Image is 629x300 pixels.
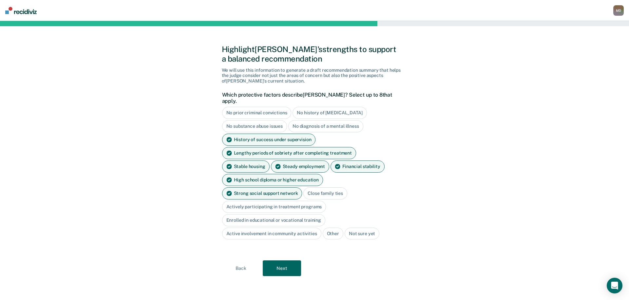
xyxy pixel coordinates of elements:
div: Lengthy periods of sobriety after completing treatment [222,147,356,159]
label: Which protective factors describe [PERSON_NAME] ? Select up to 8 that apply. [222,92,404,104]
div: No substance abuse issues [222,120,287,132]
div: No history of [MEDICAL_DATA] [293,107,367,119]
div: M D [613,5,624,16]
button: Next [263,260,301,276]
div: Highlight [PERSON_NAME]'s strengths to support a balanced recommendation [222,45,408,64]
button: MD [613,5,624,16]
div: We will use this information to generate a draft recommendation summary that helps the judge cons... [222,67,408,84]
div: Other [323,228,343,240]
div: No prior criminal convictions [222,107,292,119]
div: Open Intercom Messenger [607,278,622,293]
div: Enrolled in educational or vocational training [222,214,326,226]
div: History of success under supervision [222,134,316,146]
button: Back [222,260,260,276]
div: Strong social support network [222,187,302,199]
div: High school diploma or higher education [222,174,323,186]
div: Stable housing [222,160,270,173]
div: Active involvement in community activities [222,228,321,240]
img: Recidiviz [5,7,37,14]
div: Not sure yet [345,228,379,240]
div: Steady employment [271,160,330,173]
div: No diagnosis of a mental illness [288,120,363,132]
div: Financial stability [331,160,384,173]
div: Actively participating in treatment programs [222,201,326,213]
div: Close family ties [303,187,347,199]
